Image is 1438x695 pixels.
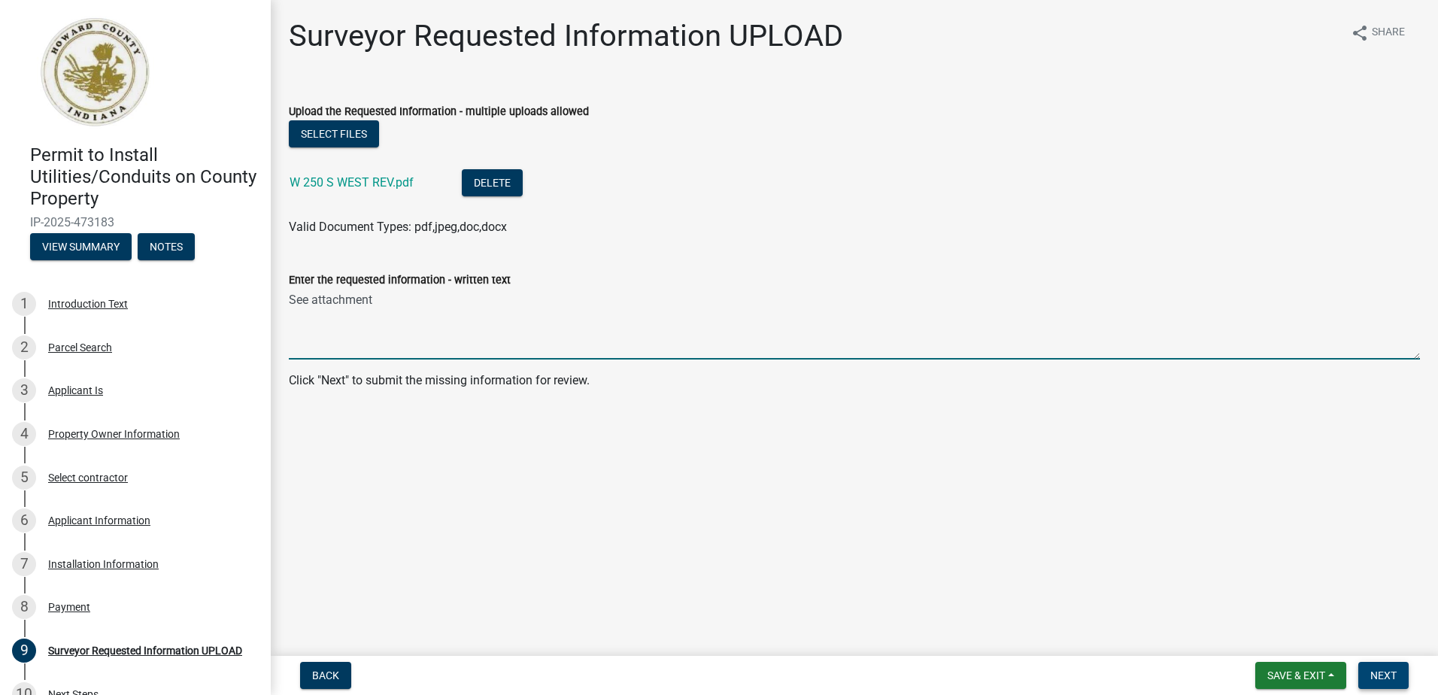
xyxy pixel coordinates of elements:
div: Select contractor [48,472,128,483]
i: share [1351,24,1369,42]
wm-modal-confirm: Delete Document [462,177,523,191]
span: Valid Document Types: pdf,jpeg,doc,docx [289,220,507,234]
div: 1 [12,292,36,316]
div: Introduction Text [48,299,128,309]
div: 5 [12,466,36,490]
span: Share [1372,24,1405,42]
button: Select files [289,120,379,147]
img: Howard County, Indiana [30,16,159,129]
span: Save & Exit [1267,669,1325,681]
wm-modal-confirm: Summary [30,242,132,254]
span: Back [312,669,339,681]
div: 2 [12,335,36,360]
span: IP-2025-473183 [30,215,241,229]
button: Back [300,662,351,689]
div: 7 [12,552,36,576]
button: Notes [138,233,195,260]
p: Click "Next" to submit the missing information for review. [289,372,1420,390]
button: View Summary [30,233,132,260]
div: Applicant Is [48,385,103,396]
div: Applicant Information [48,515,150,526]
button: Delete [462,169,523,196]
div: Payment [48,602,90,612]
div: Property Owner Information [48,429,180,439]
div: Parcel Search [48,342,112,353]
h1: Surveyor Requested Information UPLOAD [289,18,843,54]
span: Next [1370,669,1397,681]
button: shareShare [1339,18,1417,47]
label: Upload the Requested Information - multiple uploads allowed [289,107,589,117]
a: W 250 S WEST REV.pdf [290,175,414,190]
div: 4 [12,422,36,446]
div: 6 [12,508,36,533]
div: Surveyor Requested Information UPLOAD [48,645,242,656]
div: Installation Information [48,559,159,569]
div: 9 [12,639,36,663]
div: 3 [12,378,36,402]
button: Next [1358,662,1409,689]
h4: Permit to Install Utilities/Conduits on County Property [30,144,259,209]
button: Save & Exit [1255,662,1346,689]
label: Enter the requested information - written text [289,275,511,286]
div: 8 [12,595,36,619]
wm-modal-confirm: Notes [138,242,195,254]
